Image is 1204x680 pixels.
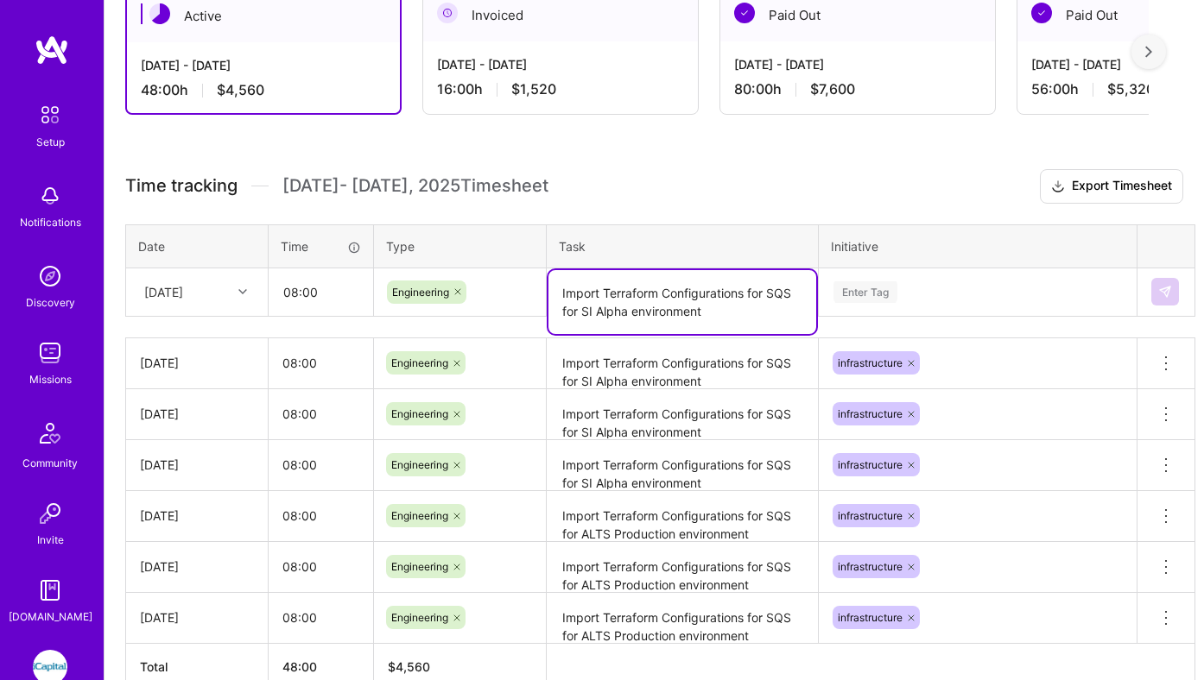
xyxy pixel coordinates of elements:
div: [DOMAIN_NAME] [9,608,92,626]
div: [DATE] [140,354,254,372]
div: [DATE] [140,557,254,576]
textarea: Import Terraform Configurations for SQS for SI Alpha environment [548,391,816,438]
span: $1,520 [511,80,556,98]
div: Discovery [26,293,75,312]
i: icon Download [1051,178,1065,196]
th: Type [374,224,547,268]
div: [DATE] - [DATE] [734,55,981,73]
div: [DATE] - [DATE] [437,55,684,73]
img: teamwork [33,336,67,370]
span: Engineering [392,286,449,299]
span: infrastructure [838,509,903,522]
img: setup [32,97,68,133]
img: Invite [33,496,67,531]
th: Date [126,224,269,268]
span: infrastructure [838,458,903,471]
span: infrastructure [838,560,903,573]
textarea: Import Terraform Configurations for SQS for ALTS Production environment [548,544,816,591]
textarea: Import Terraform Configurations for SQS for SI Alpha environment [548,270,816,334]
input: HH:MM [269,340,373,386]
img: right [1145,46,1152,58]
img: bell [33,179,67,213]
div: Notifications [20,213,81,231]
div: Missions [29,370,72,388]
input: HH:MM [269,493,373,538]
div: Initiative [831,237,1125,255]
button: Export Timesheet [1040,169,1183,204]
span: infrastructure [838,611,903,624]
span: $7,600 [810,80,855,98]
img: Paid Out [734,3,755,23]
div: [DATE] [140,608,254,626]
textarea: Import Terraform Configurations for SQS for ALTS Production environment [548,595,816,642]
span: $ 4,560 [388,659,430,674]
input: HH:MM [269,442,373,488]
img: Active [149,3,170,24]
div: Time [281,237,361,255]
span: infrastructure [838,356,903,369]
textarea: Import Terraform Configurations for SQS for SI Alpha environment [548,340,816,388]
span: Engineering [391,509,448,522]
span: infrastructure [838,407,903,420]
span: Engineering [391,458,448,471]
span: Time tracking [125,175,238,197]
div: Enter Tag [833,279,897,305]
i: icon Chevron [238,287,247,296]
input: HH:MM [269,544,373,589]
div: [DATE] - [DATE] [141,56,386,74]
span: Engineering [391,611,448,624]
div: 48:00 h [141,81,386,99]
input: HH:MM [269,391,373,437]
div: [DATE] [144,283,183,301]
span: Engineering [391,407,448,420]
img: Paid Out [1031,3,1052,23]
img: logo [35,35,69,66]
th: Task [547,224,819,268]
div: Community [22,454,78,472]
img: discovery [33,259,67,293]
span: $4,560 [217,81,264,99]
div: 80:00 h [734,80,981,98]
img: Community [29,412,71,454]
input: HH:MM [269,269,372,315]
span: [DATE] - [DATE] , 2025 Timesheet [282,175,548,197]
div: Invite [37,531,64,549]
span: $5,320 [1107,80,1155,98]
img: guide book [33,573,67,608]
div: Setup [36,133,65,151]
div: [DATE] [140,456,254,474]
img: Invoiced [437,3,458,23]
div: [DATE] [140,405,254,423]
img: Submit [1158,285,1172,299]
div: 16:00 h [437,80,684,98]
span: Engineering [391,560,448,573]
textarea: Import Terraform Configurations for SQS for ALTS Production environment [548,493,816,540]
input: HH:MM [269,595,373,640]
div: [DATE] [140,507,254,525]
textarea: Import Terraform Configurations for SQS for SI Alpha environment [548,442,816,489]
span: Engineering [391,356,448,369]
